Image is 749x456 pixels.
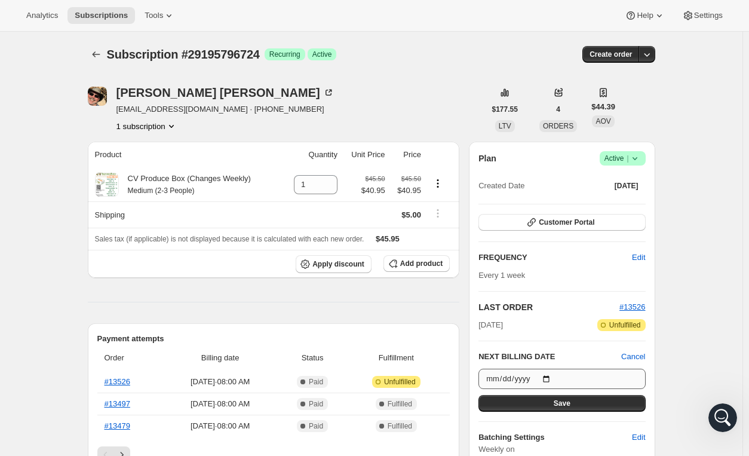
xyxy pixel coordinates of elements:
[478,180,524,192] span: Created Date
[12,140,227,203] div: Recent messageProfile image for FacundookFacundo•1m ago
[604,152,641,164] span: Active
[384,377,416,387] span: Unfulfilled
[24,105,215,126] p: How can we help?
[90,180,127,193] div: • 1m ago
[539,218,594,227] span: Customer Portal
[296,255,372,273] button: Apply discount
[165,352,275,364] span: Billing date
[478,152,496,164] h2: Plan
[159,364,200,372] span: Messages
[67,7,135,24] button: Subscriptions
[119,334,239,382] button: Messages
[492,105,518,114] span: $177.55
[401,175,421,182] small: $45.50
[625,248,652,267] button: Edit
[309,399,323,409] span: Paid
[615,181,639,191] span: [DATE]
[116,120,177,132] button: Product actions
[137,7,182,24] button: Tools
[312,50,332,59] span: Active
[105,377,130,386] a: #13526
[116,103,334,115] span: [EMAIL_ADDRESS][DOMAIN_NAME] · [PHONE_NUMBER]
[53,180,88,193] div: Facundo
[162,19,186,43] img: Profile image for Facundo
[165,420,275,432] span: [DATE] · 08:00 AM
[145,11,163,20] span: Tools
[549,101,567,118] button: 4
[675,7,730,24] button: Settings
[607,177,646,194] button: [DATE]
[627,154,628,163] span: |
[88,87,107,106] span: Scott Phipps
[96,173,118,197] img: product img
[24,151,214,163] div: Recent message
[400,259,443,268] span: Add product
[708,403,737,432] iframe: Intercom live chat
[590,50,632,59] span: Create order
[478,431,632,443] h6: Batching Settings
[609,320,641,330] span: Unfulfilled
[24,26,93,39] img: logo
[582,46,639,63] button: Create order
[282,142,341,168] th: Quantity
[595,117,610,126] span: AOV
[392,185,421,197] span: $40.95
[499,122,511,130] span: LTV
[485,101,525,118] button: $177.55
[88,201,282,228] th: Shipping
[13,158,226,203] div: Profile image for FacundookFacundo•1m ago
[621,351,645,363] button: Cancel
[128,186,195,195] small: Medium (2-3 People)
[478,443,645,455] span: Weekly on
[543,122,573,130] span: ORDERS
[283,352,343,364] span: Status
[478,271,525,280] span: Every 1 week
[618,7,672,24] button: Help
[388,421,412,431] span: Fulfilled
[388,399,412,409] span: Fulfilled
[632,431,645,443] span: Edit
[107,48,260,61] span: Subscription #29195796724
[53,169,63,179] span: ok
[26,11,58,20] span: Analytics
[694,11,723,20] span: Settings
[389,142,425,168] th: Price
[309,377,323,387] span: Paid
[478,319,503,331] span: [DATE]
[428,207,447,220] button: Shipping actions
[591,101,615,113] span: $44.39
[312,259,364,269] span: Apply discount
[75,11,128,20] span: Subscriptions
[556,105,560,114] span: 4
[365,175,385,182] small: $45.50
[478,301,619,313] h2: LAST ORDER
[46,364,73,372] span: Home
[478,351,621,363] h2: NEXT BILLING DATE
[24,85,215,105] p: Hi [PERSON_NAME]
[619,301,645,313] button: #13526
[88,142,282,168] th: Product
[309,421,323,431] span: Paid
[478,214,645,231] button: Customer Portal
[625,428,652,447] button: Edit
[361,185,385,197] span: $40.95
[95,235,364,243] span: Sales tax (if applicable) is not displayed because it is calculated with each new order.
[19,7,65,24] button: Analytics
[619,302,645,311] a: #13526
[116,87,334,99] div: [PERSON_NAME] [PERSON_NAME]
[97,333,450,345] h2: Payment attempts
[554,399,570,408] span: Save
[428,177,447,190] button: Product actions
[205,19,227,41] div: Close
[341,142,389,168] th: Unit Price
[478,395,645,412] button: Save
[97,345,162,371] th: Order
[269,50,300,59] span: Recurring
[637,11,653,20] span: Help
[119,173,251,197] div: CV Produce Box (Changes Weekly)
[117,19,141,43] img: Profile image for Adrian
[349,352,443,364] span: Fulfillment
[24,169,48,192] img: Profile image for Facundo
